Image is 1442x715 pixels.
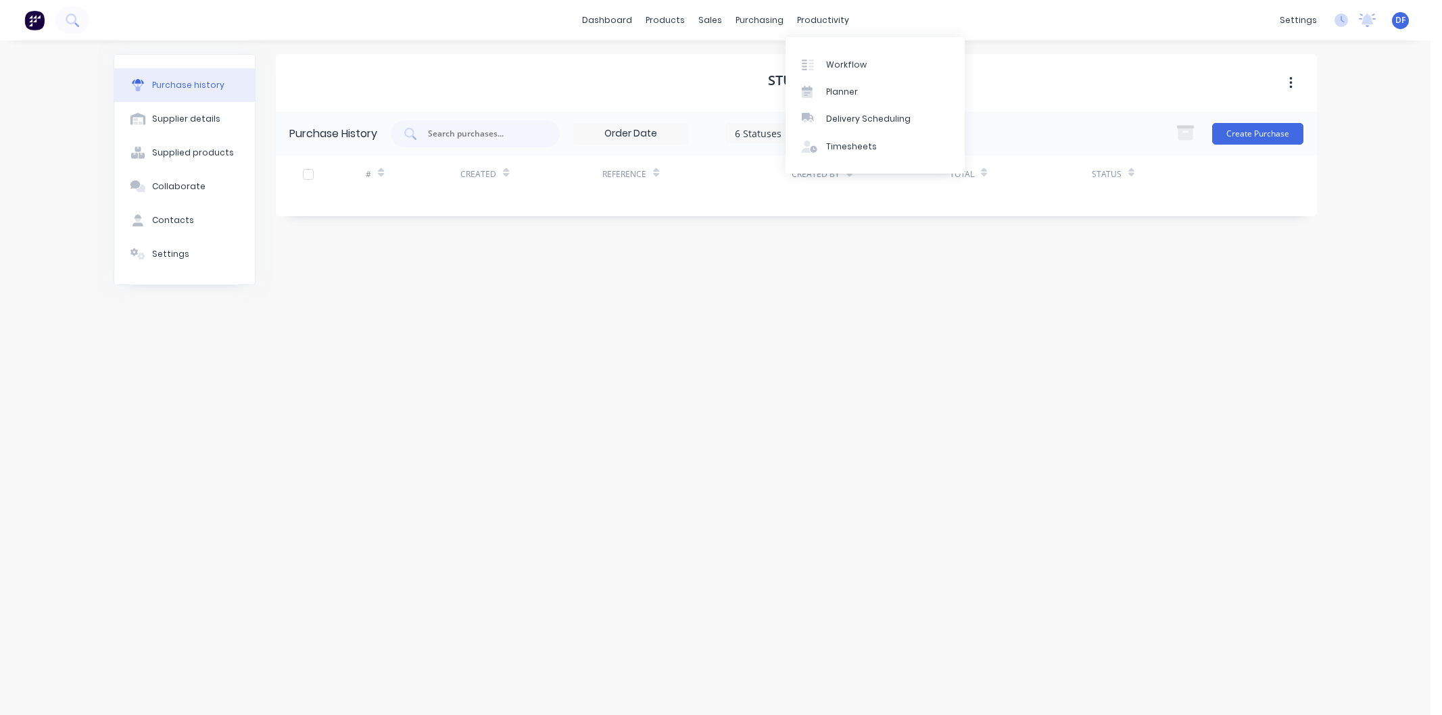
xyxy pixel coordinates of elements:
[786,78,965,105] a: Planner
[152,248,189,260] div: Settings
[114,68,255,102] button: Purchase history
[152,214,194,226] div: Contacts
[786,105,965,132] a: Delivery Scheduling
[786,51,965,78] a: Workflow
[152,113,220,125] div: Supplier details
[575,10,639,30] a: dashboard
[826,141,877,153] div: Timesheets
[1273,10,1324,30] div: settings
[826,113,911,125] div: Delivery Scheduling
[1092,168,1122,180] div: Status
[826,86,858,98] div: Planner
[114,203,255,237] button: Contacts
[152,180,206,193] div: Collaborate
[692,10,729,30] div: sales
[768,72,825,89] h1: Stucchi
[639,10,692,30] div: products
[114,237,255,271] button: Settings
[366,168,371,180] div: #
[729,10,790,30] div: purchasing
[1395,14,1405,26] span: DF
[574,124,688,144] input: Order Date
[826,59,867,71] div: Workflow
[114,102,255,136] button: Supplier details
[289,126,377,142] div: Purchase History
[114,136,255,170] button: Supplied products
[427,127,539,141] input: Search purchases...
[152,147,234,159] div: Supplied products
[602,168,646,180] div: Reference
[786,133,965,160] a: Timesheets
[114,170,255,203] button: Collaborate
[460,168,496,180] div: Created
[735,126,832,140] div: 6 Statuses
[790,10,856,30] div: productivity
[152,79,224,91] div: Purchase history
[24,10,45,30] img: Factory
[1212,123,1303,145] button: Create Purchase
